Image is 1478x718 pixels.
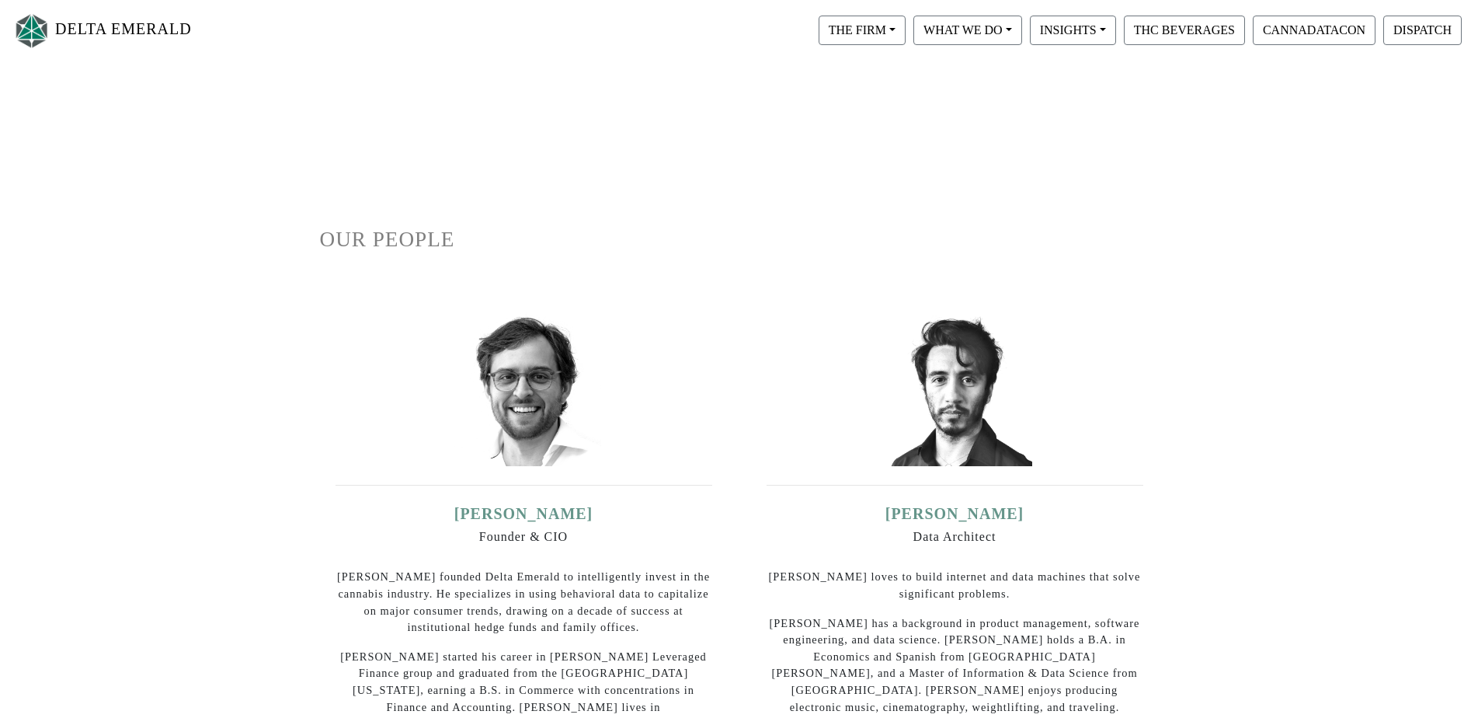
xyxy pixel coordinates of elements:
button: CANNADATACON [1253,16,1375,45]
button: INSIGHTS [1030,16,1116,45]
h1: OUR PEOPLE [320,227,1159,253]
button: DISPATCH [1383,16,1462,45]
a: DELTA EMERALD [12,6,192,55]
button: WHAT WE DO [913,16,1022,45]
img: ian [446,311,601,466]
a: [PERSON_NAME] [885,505,1024,522]
a: CANNADATACON [1249,23,1379,36]
h6: Founder & CIO [336,529,712,544]
a: DISPATCH [1379,23,1466,36]
a: THC BEVERAGES [1120,23,1249,36]
p: [PERSON_NAME] founded Delta Emerald to intelligently invest in the cannabis industry. He speciali... [336,569,712,636]
p: [PERSON_NAME] has a background in product management, software engineering, and data science. [PE... [767,615,1143,716]
img: Logo [12,10,51,51]
p: [PERSON_NAME] loves to build internet and data machines that solve significant problems. [767,569,1143,602]
button: THE FIRM [819,16,906,45]
img: david [877,311,1032,466]
h6: Data Architect [767,529,1143,544]
button: THC BEVERAGES [1124,16,1245,45]
a: [PERSON_NAME] [454,505,593,522]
